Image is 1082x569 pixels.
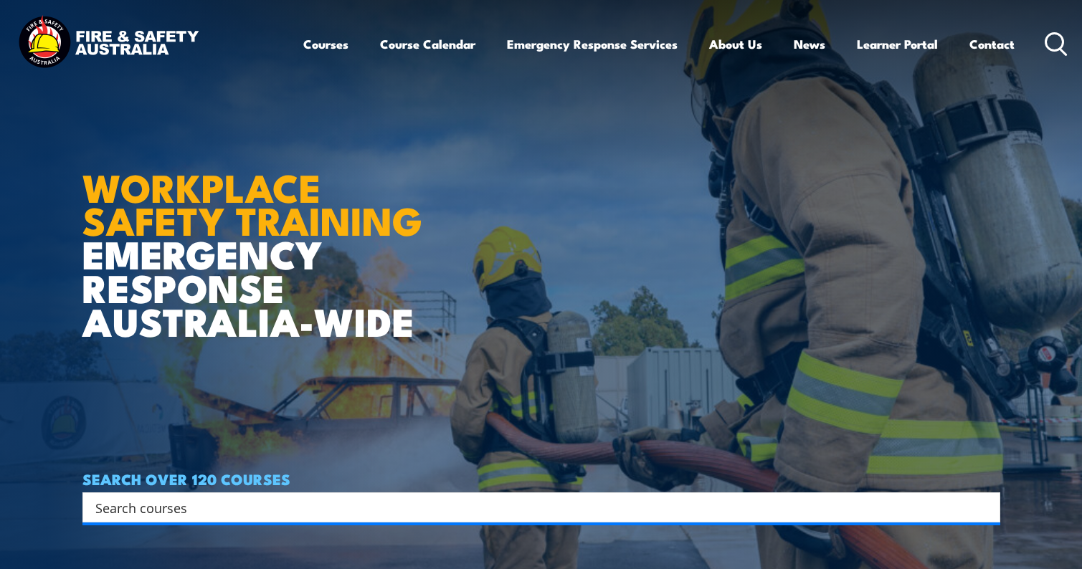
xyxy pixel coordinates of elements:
h4: SEARCH OVER 120 COURSES [82,471,1000,487]
a: News [794,25,825,63]
a: About Us [709,25,762,63]
a: Contact [969,25,1015,63]
a: Courses [303,25,348,63]
strong: WORKPLACE SAFETY TRAINING [82,156,422,249]
input: Search input [95,497,969,518]
button: Search magnifier button [975,497,995,517]
a: Course Calendar [380,25,475,63]
h1: EMERGENCY RESPONSE AUSTRALIA-WIDE [82,134,433,338]
a: Learner Portal [857,25,938,63]
a: Emergency Response Services [507,25,678,63]
form: Search form [98,497,972,517]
